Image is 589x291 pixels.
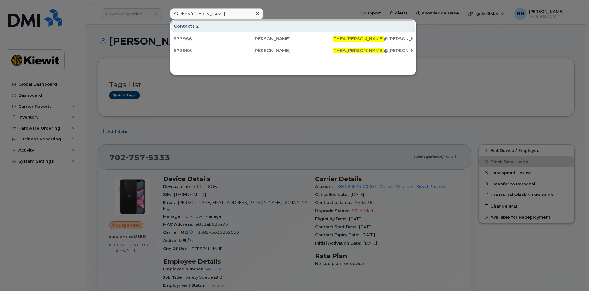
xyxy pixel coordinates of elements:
span: THEA.[PERSON_NAME] [333,48,384,53]
a: 573986[PERSON_NAME]THEA.[PERSON_NAME]@[PERSON_NAME][DOMAIN_NAME] [171,45,415,56]
span: THEA.[PERSON_NAME] [333,36,384,42]
span: 2 [196,23,199,29]
div: 573986 [174,47,253,54]
iframe: Messenger Launcher [562,264,584,286]
div: @[PERSON_NAME][DOMAIN_NAME] [333,36,413,42]
div: [PERSON_NAME] [253,36,333,42]
div: Contacts [171,20,415,32]
a: 573986[PERSON_NAME]THEA.[PERSON_NAME]@[PERSON_NAME][DOMAIN_NAME] [171,33,415,44]
div: @[PERSON_NAME][DOMAIN_NAME] [333,47,413,54]
div: 573986 [174,36,253,42]
div: [PERSON_NAME] [253,47,333,54]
